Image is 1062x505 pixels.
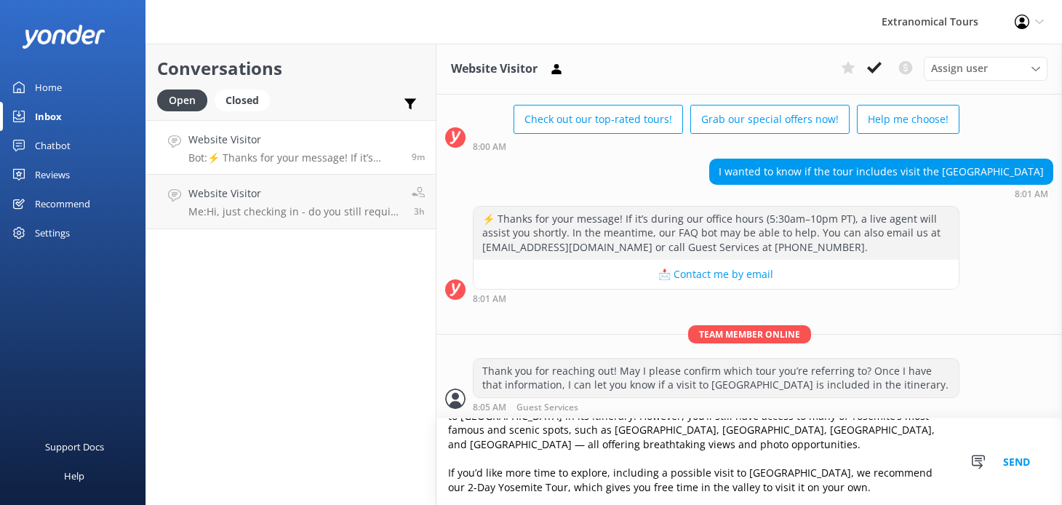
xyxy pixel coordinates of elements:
button: Check out our top-rated tours! [514,105,683,134]
h3: Website Visitor [451,60,538,79]
a: Open [157,92,215,108]
div: Closed [215,90,270,111]
strong: 8:01 AM [1015,190,1048,199]
span: Assign user [931,60,988,76]
div: Support Docs [45,432,104,461]
span: Oct 12 2025 08:01am (UTC -07:00) America/Tijuana [412,151,425,163]
span: Oct 12 2025 04:35am (UTC -07:00) America/Tijuana [414,205,425,218]
a: Website VisitorBot:⚡ Thanks for your message! If it’s during our office hours (5:30am–10pm PT), a... [146,120,436,175]
strong: 8:05 AM [473,403,506,413]
button: Send [989,418,1044,505]
div: Oct 12 2025 08:01am (UTC -07:00) America/Tijuana [709,188,1053,199]
div: Oct 12 2025 08:01am (UTC -07:00) America/Tijuana [473,293,959,303]
a: Website VisitorMe:Hi, just checking in - do you still require assistance from our team on this? T... [146,175,436,229]
div: Assign User [924,57,1047,80]
strong: 8:01 AM [473,295,506,303]
div: Home [35,73,62,102]
span: Guest Services [516,403,578,413]
p: Bot: ⚡ Thanks for your message! If it’s during our office hours (5:30am–10pm PT), a live agent wi... [188,151,401,164]
div: Thank you for reaching out! May I please confirm which tour you’re referring to? Once I have that... [474,359,959,397]
div: Inbox [35,102,62,131]
div: ⚡ Thanks for your message! If it’s during our office hours (5:30am–10pm PT), a live agent will as... [474,207,959,260]
div: I wanted to know if the tour includes visit the [GEOGRAPHIC_DATA] [710,159,1053,184]
button: Grab our special offers now! [690,105,850,134]
button: 📩 Contact me by email [474,260,959,289]
div: Chatbot [35,131,71,160]
div: Help [64,461,84,490]
span: Team member online [688,325,811,343]
a: Closed [215,92,277,108]
div: Open [157,90,207,111]
div: Settings [35,218,70,247]
p: Me: Hi, just checking in - do you still require assistance from our team on this? Thank you. [188,205,401,218]
div: Oct 12 2025 08:05am (UTC -07:00) America/Tijuana [473,402,959,413]
textarea: The Yosemite and Giant Sequoias One-Day Tour from [GEOGRAPHIC_DATA] does not include a visit to [... [436,418,1062,505]
h2: Conversations [157,55,425,82]
img: yonder-white-logo.png [22,25,105,49]
div: Recommend [35,189,90,218]
div: Reviews [35,160,70,189]
strong: 8:00 AM [473,143,506,151]
button: Help me choose! [857,105,959,134]
h4: Website Visitor [188,132,401,148]
h4: Website Visitor [188,186,401,202]
div: Oct 12 2025 08:00am (UTC -07:00) America/Tijuana [473,141,959,151]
